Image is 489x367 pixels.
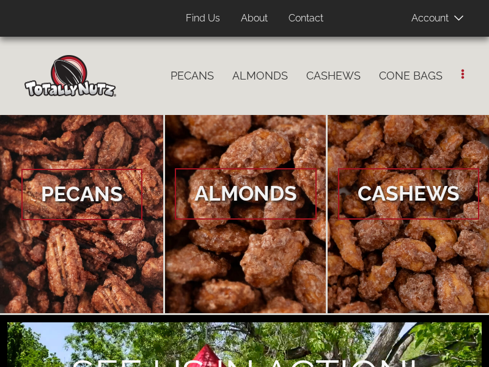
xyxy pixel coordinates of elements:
a: Find Us [177,7,229,31]
a: Almonds [223,63,297,89]
a: Cashews [328,115,489,313]
a: Almonds [165,115,326,313]
span: Cashews [338,168,479,220]
span: Almonds [175,168,317,220]
a: Contact [279,7,333,31]
a: About [232,7,277,31]
span: Pecans [21,169,142,220]
a: Cone Bags [370,63,452,89]
img: Home [24,55,116,97]
a: Cashews [297,63,370,89]
a: Pecans [161,63,223,89]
